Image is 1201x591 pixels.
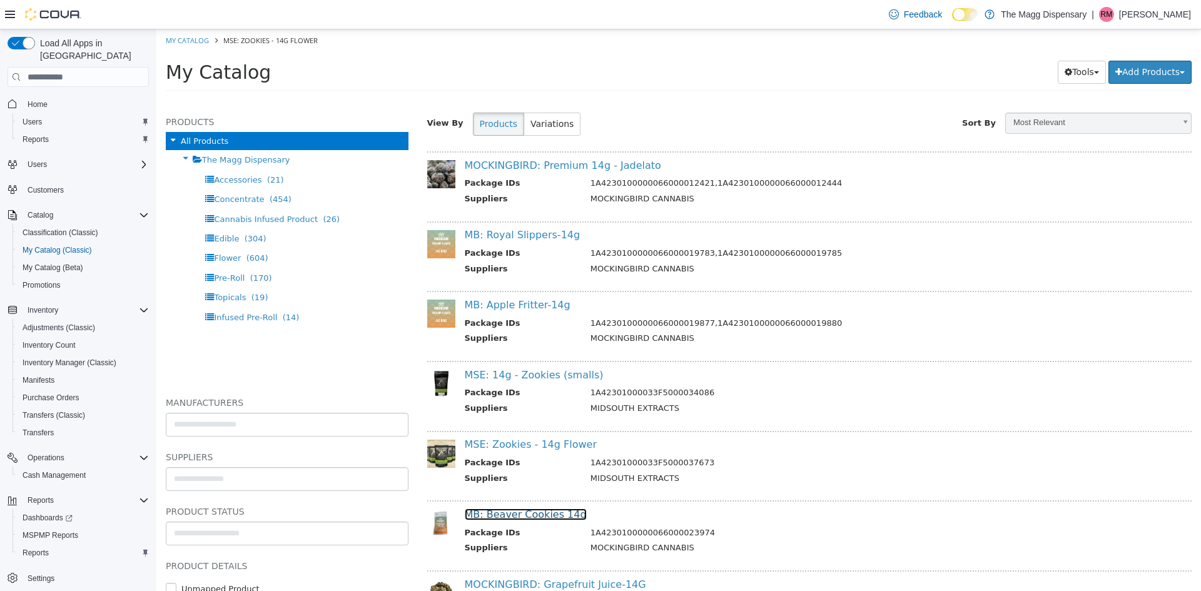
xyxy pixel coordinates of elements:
[271,201,299,229] img: 150
[18,132,149,147] span: Reports
[13,131,154,148] button: Reports
[23,96,149,111] span: Home
[13,527,154,544] button: MSPMP Reports
[22,553,103,566] label: Unmapped Product
[58,205,83,214] span: Edible
[23,530,78,540] span: MSPMP Reports
[46,126,134,135] span: The Magg Dispensary
[13,389,154,407] button: Purchase Orders
[13,544,154,562] button: Reports
[23,393,79,403] span: Purchase Orders
[18,338,81,353] a: Inventory Count
[13,259,154,276] button: My Catalog (Beta)
[13,241,154,259] button: My Catalog (Classic)
[9,529,252,544] h5: Product Details
[18,373,149,388] span: Manifests
[1101,7,1113,22] span: RM
[3,569,154,587] button: Settings
[425,443,1008,458] td: MIDSOUTH EXTRACTS
[126,283,143,293] span: (14)
[308,288,425,303] th: Package IDs
[308,373,425,388] th: Suppliers
[308,130,505,142] a: MOCKINGBIRD: Premium 14g - Jadelato
[18,114,47,129] a: Users
[18,355,121,370] a: Inventory Manager (Classic)
[3,206,154,224] button: Catalog
[3,449,154,467] button: Operations
[3,301,154,319] button: Inventory
[9,32,114,54] span: My Catalog
[18,225,149,240] span: Classification (Classic)
[271,270,299,298] img: 150
[23,323,95,333] span: Adjustments (Classic)
[884,2,947,27] a: Feedback
[23,303,149,318] span: Inventory
[308,148,425,163] th: Package IDs
[308,497,425,513] th: Package IDs
[18,132,54,147] a: Reports
[952,21,953,22] span: Dark Mode
[308,270,414,281] a: MB: Apple Fritter-14g
[1092,7,1094,22] p: |
[67,6,161,16] span: MSE: Zookies - 14g Flower
[18,373,59,388] a: Manifests
[18,114,149,129] span: Users
[23,428,54,438] span: Transfers
[1119,7,1191,22] p: [PERSON_NAME]
[23,493,149,508] span: Reports
[23,157,52,172] button: Users
[13,509,154,527] a: Dashboards
[13,354,154,371] button: Inventory Manager (Classic)
[28,99,48,109] span: Home
[23,303,63,318] button: Inventory
[425,218,1008,233] td: 1A4230100000066000019783,1A4230100000066000019785
[308,479,430,491] a: MB: Beaver Cookies 14g
[23,208,58,223] button: Catalog
[24,107,72,116] span: All Products
[3,94,154,113] button: Home
[18,260,88,275] a: My Catalog (Beta)
[23,245,92,255] span: My Catalog (Classic)
[308,303,425,318] th: Suppliers
[23,548,49,558] span: Reports
[18,320,149,335] span: Adjustments (Classic)
[271,550,299,578] img: 150
[308,357,425,373] th: Package IDs
[113,165,135,174] span: (454)
[425,148,1008,163] td: 1A4230100000066000012421,1A4230100000066000012444
[18,408,90,423] a: Transfers (Classic)
[23,157,149,172] span: Users
[23,450,149,465] span: Operations
[23,570,149,586] span: Settings
[18,278,149,293] span: Promotions
[1001,7,1087,22] p: The Magg Dispensary
[94,244,116,253] span: (170)
[425,357,1008,373] td: 1A42301000033F5000034086
[18,468,149,483] span: Cash Management
[166,185,183,194] span: (26)
[28,495,54,505] span: Reports
[88,205,110,214] span: (304)
[23,410,85,420] span: Transfers (Classic)
[18,510,149,525] span: Dashboards
[111,146,128,155] span: (21)
[95,263,112,273] span: (19)
[425,427,1008,443] td: 1A42301000033F5000037673
[58,146,105,155] span: Accessories
[23,97,53,112] a: Home
[18,243,97,258] a: My Catalog (Classic)
[308,200,424,211] a: MB: Royal Slippers-14g
[28,185,64,195] span: Customers
[9,6,53,16] a: My Catalog
[18,528,83,543] a: MSPMP Reports
[13,319,154,336] button: Adjustments (Classic)
[18,243,149,258] span: My Catalog (Classic)
[23,358,116,368] span: Inventory Manager (Classic)
[25,8,81,21] img: Cova
[58,244,88,253] span: Pre-Roll
[308,512,425,528] th: Suppliers
[58,185,161,194] span: Cannabis Infused Product
[23,280,61,290] span: Promotions
[425,497,1008,513] td: 1A4230100000066000023974
[18,225,103,240] a: Classification (Classic)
